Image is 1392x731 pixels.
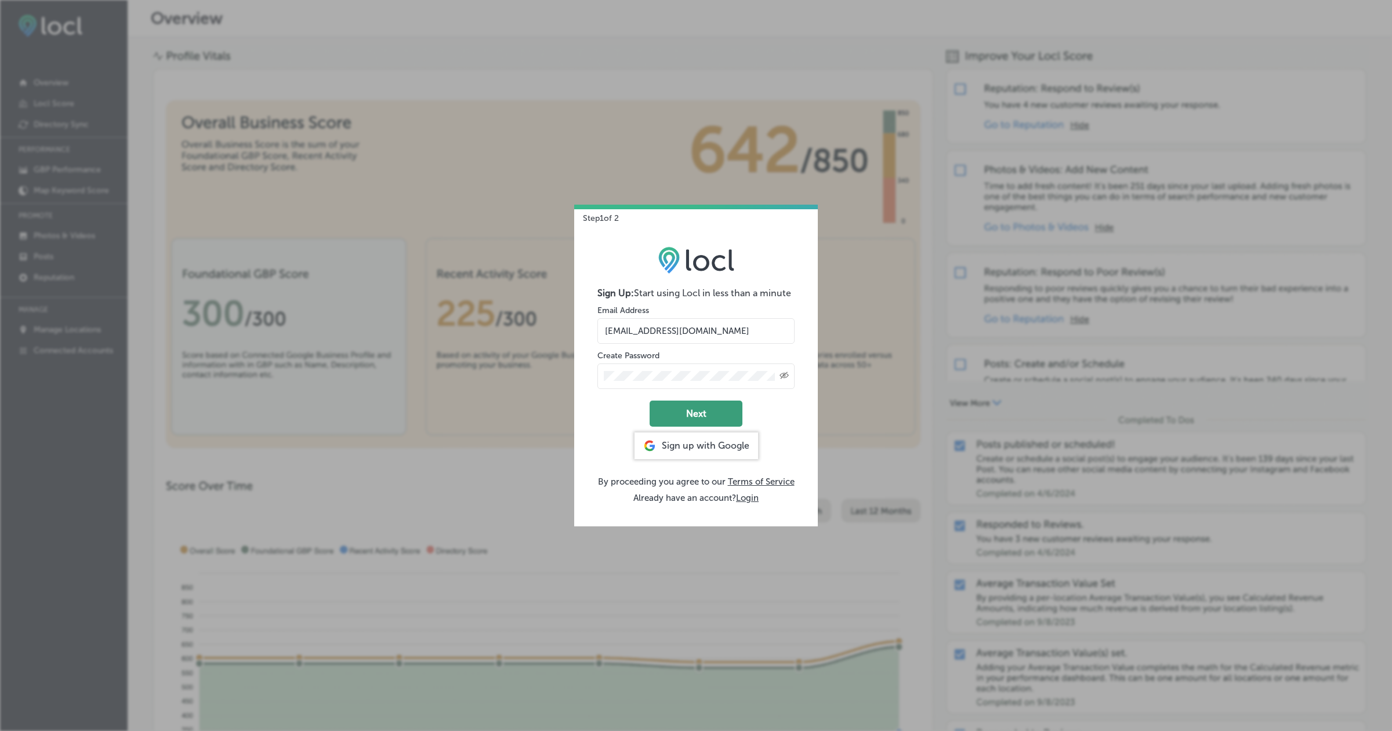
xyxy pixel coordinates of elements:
[597,288,634,299] strong: Sign Up:
[597,306,649,315] label: Email Address
[728,477,795,487] a: Terms of Service
[597,493,795,503] p: Already have an account?
[574,205,619,223] p: Step 1 of 2
[650,401,742,427] button: Next
[780,371,789,381] span: Toggle password visibility
[658,246,734,273] img: LOCL logo
[597,351,659,361] label: Create Password
[736,493,759,503] button: Login
[635,432,758,459] div: Sign up with Google
[597,477,795,487] p: By proceeding you agree to our
[634,288,791,299] span: Start using Locl in less than a minute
